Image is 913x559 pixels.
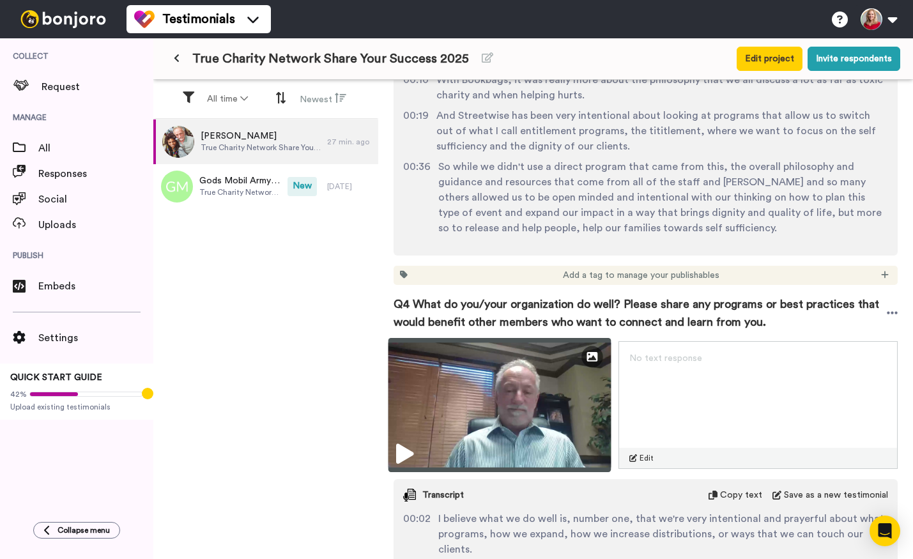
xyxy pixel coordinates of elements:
[199,174,281,187] span: Gods Mobil Army/[PERSON_NAME]
[288,177,317,196] span: New
[201,130,321,142] span: [PERSON_NAME]
[784,489,888,502] span: Save as a new testimonial
[292,87,354,111] button: Newest
[438,511,888,557] span: I believe what we do well is, number one, that we're very intentional and prayerful about what pr...
[15,10,111,28] img: bj-logo-header-white.svg
[10,402,143,412] span: Upload existing testimonials
[403,511,431,557] span: 00:02
[438,159,888,236] span: So while we didn't use a direct program that came from this, the overall philosophy and guidance ...
[142,388,153,399] div: Tooltip anchor
[38,279,153,294] span: Embeds
[870,516,900,546] div: Open Intercom Messenger
[42,79,153,95] span: Request
[808,47,900,71] button: Invite respondents
[161,171,193,203] img: gm.png
[199,187,281,197] span: True Charity Network Share Your Success 2025
[38,217,153,233] span: Uploads
[640,453,654,463] span: Edit
[192,50,469,68] span: True Charity Network Share Your Success 2025
[436,108,888,154] span: And Streetwise has been very intentional about looking at programs that allow us to switch out of...
[720,489,762,502] span: Copy text
[38,166,153,181] span: Responses
[162,126,194,158] img: 41cbb861-5610-49c7-834a-158ca24d74d3.jpg
[422,489,464,502] span: Transcript
[327,137,372,147] div: 27 min. ago
[153,164,378,209] a: Gods Mobil Army/[PERSON_NAME]True Charity Network Share Your Success 2025New[DATE]
[403,108,429,154] span: 00:19
[201,142,321,153] span: True Charity Network Share Your Success 2025
[10,373,102,382] span: QUICK START GUIDE
[38,192,153,207] span: Social
[162,10,235,28] span: Testimonials
[38,330,153,346] span: Settings
[403,72,429,103] span: 00:10
[388,338,611,472] img: 73885e6b-e85c-4b95-943f-635726f2ac7f-thumbnail_full-1758290065.jpg
[436,72,888,103] span: With Bookbags, it was really more about the philosophy that we all discuss a lot as far as toxic ...
[134,9,155,29] img: tm-color.svg
[394,295,887,331] span: Q4 What do you/your organization do well? Please share any programs or best practices that would ...
[327,181,372,192] div: [DATE]
[199,88,256,111] button: All time
[33,522,120,539] button: Collapse menu
[403,489,416,502] img: transcript.svg
[10,389,27,399] span: 42%
[58,525,110,535] span: Collapse menu
[629,354,702,363] span: No text response
[563,269,719,282] span: Add a tag to manage your publishables
[737,47,802,71] button: Edit project
[38,141,153,156] span: All
[153,119,378,164] a: [PERSON_NAME]True Charity Network Share Your Success 202527 min. ago
[403,159,431,236] span: 00:36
